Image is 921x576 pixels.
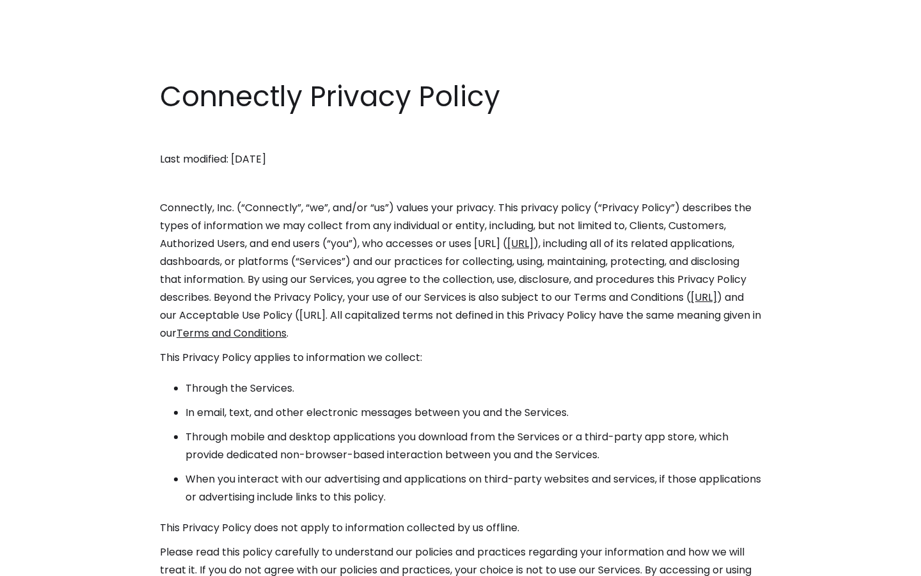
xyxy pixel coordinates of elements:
[26,554,77,572] ul: Language list
[160,150,761,168] p: Last modified: [DATE]
[185,380,761,397] li: Through the Services.
[691,290,717,305] a: [URL]
[13,552,77,572] aside: Language selected: English
[177,326,287,340] a: Terms and Conditions
[185,428,761,464] li: Through mobile and desktop applications you download from the Services or a third-party app store...
[185,404,761,422] li: In email, text, and other electronic messages between you and the Services.
[160,126,761,144] p: ‍
[507,236,533,251] a: [URL]
[185,470,761,506] li: When you interact with our advertising and applications on third-party websites and services, if ...
[160,349,761,367] p: This Privacy Policy applies to information we collect:
[160,175,761,193] p: ‍
[160,199,761,342] p: Connectly, Inc. (“Connectly”, “we”, and/or “us”) values your privacy. This privacy policy (“Priva...
[160,519,761,537] p: This Privacy Policy does not apply to information collected by us offline.
[160,77,761,116] h1: Connectly Privacy Policy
